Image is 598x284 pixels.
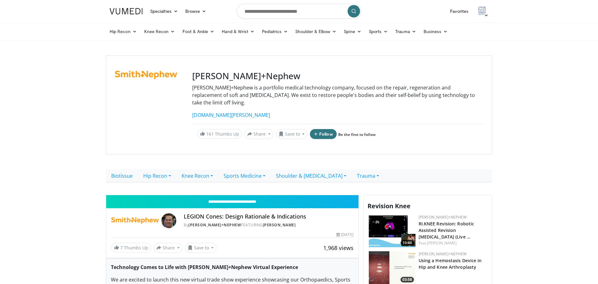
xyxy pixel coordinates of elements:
h3: [PERSON_NAME]+Nephew [192,71,483,81]
a: Biotissue [106,169,138,182]
a: 161 Thumbs Up [197,129,242,139]
span: Revision Knee [368,202,411,210]
a: Hip Recon [138,169,176,182]
a: [DOMAIN_NAME][PERSON_NAME] [192,112,270,118]
a: Favorites [446,5,472,17]
a: [PERSON_NAME]+Nephew [188,222,241,228]
a: 7 Thumbs Up [111,243,151,253]
a: Using a Hemostasis Device in Hip and Knee Arthroplasty [419,258,482,270]
a: Be the first to follow [338,132,376,137]
button: Save to [185,243,217,253]
a: Trauma [352,169,384,182]
span: 1,968 views [323,244,354,252]
p: [PERSON_NAME]+Nephew is a portfolio medical technology company, focused on the repair, regenerati... [192,84,483,106]
span: 03:58 [401,277,414,282]
a: Business [420,25,452,38]
a: [PERSON_NAME] [263,222,296,228]
div: Feat. [419,240,487,246]
img: Avatar [161,213,176,228]
a: Hand & Wrist [218,25,258,38]
a: Spine [340,25,365,38]
strong: Technology Comes to Life with [PERSON_NAME]+Nephew Virtual Experience [111,264,298,271]
span: 7 [120,245,123,251]
a: Sports Medicine [218,169,271,182]
button: Share [244,129,273,139]
a: [PERSON_NAME]+Nephew [419,214,467,220]
img: Avatar [476,5,488,17]
span: 10:46 [401,240,414,246]
input: Search topics, interventions [237,4,361,19]
button: Save to [276,129,308,139]
img: 5fa0e68e-4398-42da-a90e-8f217e5d5b9f.150x105_q85_crop-smart_upscale.jpg [369,214,415,247]
a: Knee Recon [140,25,179,38]
img: 2b75991a-5091-4b50-a4d4-22c94cd9efa0.150x105_q85_crop-smart_upscale.jpg [369,251,415,284]
a: Specialties [146,5,182,17]
h4: LEGION Cones: Design Rationale & Indications [184,213,353,220]
a: 10:46 [369,214,415,247]
a: Browse [182,5,210,17]
a: 03:58 [369,251,415,284]
a: Trauma [392,25,420,38]
img: Smith+Nephew [111,213,159,228]
a: Pediatrics [258,25,292,38]
a: Shoulder & Elbow [292,25,340,38]
span: 161 [206,131,214,137]
button: Share [154,243,183,253]
a: RI.KNEE Revision: Robotic Assisted Revision [MEDICAL_DATA] (Live … [419,221,474,240]
div: By FEATURING [184,222,353,228]
img: VuMedi Logo [110,8,143,14]
button: Follow [310,129,337,139]
a: Sports [365,25,392,38]
a: [PERSON_NAME] [427,240,457,246]
div: [DATE] [336,232,353,238]
a: Hip Recon [106,25,140,38]
a: Shoulder & [MEDICAL_DATA] [271,169,352,182]
a: Knee Recon [176,169,218,182]
a: Foot & Ankle [179,25,218,38]
a: [PERSON_NAME]+Nephew [419,251,467,257]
